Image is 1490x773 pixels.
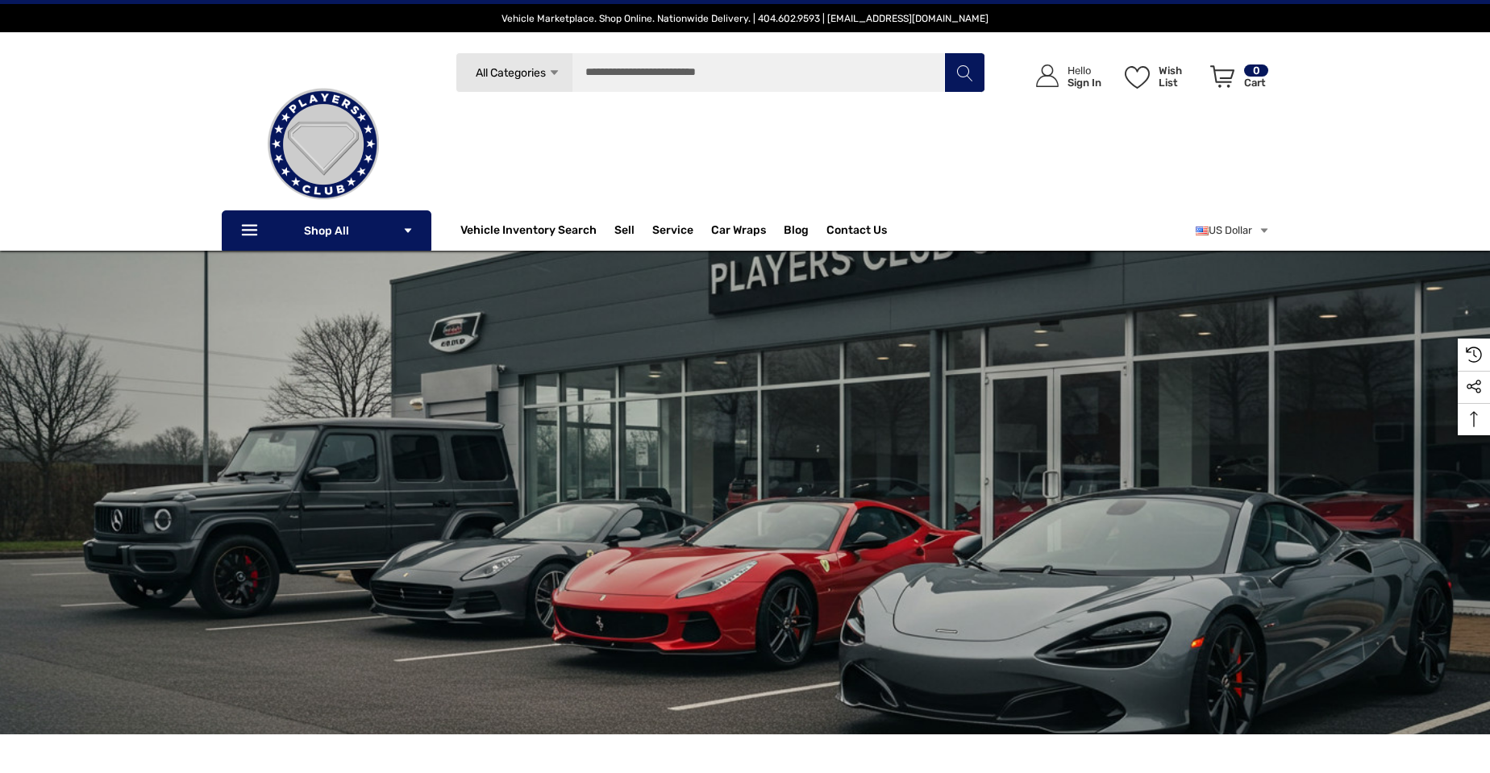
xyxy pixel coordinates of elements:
[614,223,635,241] span: Sell
[460,223,597,241] a: Vehicle Inventory Search
[502,13,988,24] span: Vehicle Marketplace. Shop Online. Nationwide Delivery. | 404.602.9593 | [EMAIL_ADDRESS][DOMAIN_NAME]
[1466,379,1482,395] svg: Social Media
[1210,65,1234,88] svg: Review Your Cart
[222,210,431,251] p: Shop All
[1196,214,1270,247] a: USD
[784,223,809,241] a: Blog
[1068,77,1101,89] p: Sign In
[652,223,693,241] a: Service
[1203,48,1270,111] a: Cart with 0 items
[548,67,560,79] svg: Icon Arrow Down
[614,214,652,247] a: Sell
[1466,347,1482,363] svg: Recently Viewed
[1458,411,1490,427] svg: Top
[1068,64,1101,77] p: Hello
[402,225,414,236] svg: Icon Arrow Down
[711,214,784,247] a: Car Wraps
[826,223,887,241] a: Contact Us
[1125,66,1150,89] svg: Wish List
[1159,64,1201,89] p: Wish List
[1036,64,1059,87] svg: Icon User Account
[239,222,264,240] svg: Icon Line
[711,223,766,241] span: Car Wraps
[456,52,572,93] a: All Categories Icon Arrow Down Icon Arrow Up
[1117,48,1203,104] a: Wish List Wish List
[1244,64,1268,77] p: 0
[1018,48,1109,104] a: Sign in
[243,64,404,225] img: Players Club | Cars For Sale
[1244,77,1268,89] p: Cart
[476,66,546,80] span: All Categories
[944,52,984,93] button: Search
